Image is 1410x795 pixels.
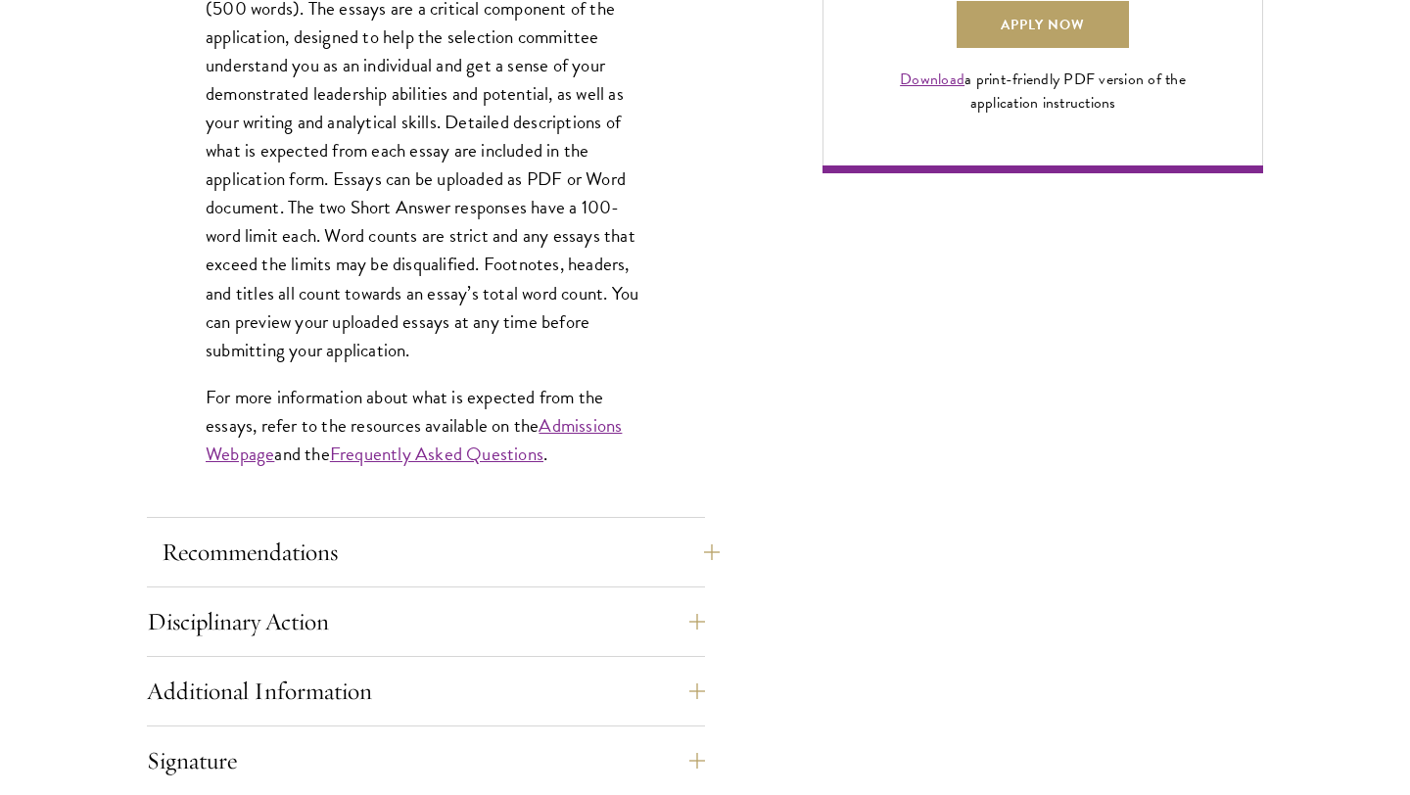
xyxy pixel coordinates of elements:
button: Disciplinary Action [147,598,705,645]
div: a print-friendly PDF version of the application instructions [877,68,1208,115]
button: Additional Information [147,668,705,715]
button: Recommendations [162,529,720,576]
p: For more information about what is expected from the essays, refer to the resources available on ... [206,383,646,468]
a: Download [900,68,964,91]
a: Admissions Webpage [206,411,622,468]
a: Frequently Asked Questions [330,440,543,468]
a: Apply Now [957,1,1129,48]
button: Signature [147,737,705,784]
